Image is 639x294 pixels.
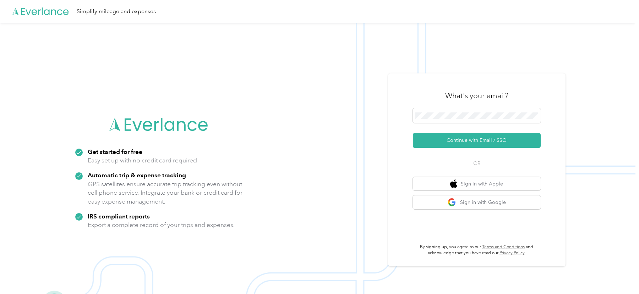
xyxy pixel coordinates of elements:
[88,171,186,179] strong: Automatic trip & expense tracking
[77,7,156,16] div: Simplify mileage and expenses
[413,177,541,191] button: apple logoSign in with Apple
[88,221,235,229] p: Export a complete record of your trips and expenses.
[448,198,457,207] img: google logo
[88,156,197,165] p: Easy set up with no credit card required
[88,180,243,206] p: GPS satellites ensure accurate trip tracking even without cell phone service. Integrate your bank...
[413,195,541,209] button: google logoSign in with Google
[445,91,508,101] h3: What's your email?
[599,254,639,294] iframe: Everlance-gr Chat Button Frame
[413,244,541,256] p: By signing up, you agree to our and acknowledge that you have read our .
[450,179,457,188] img: apple logo
[88,212,150,220] strong: IRS compliant reports
[88,148,142,155] strong: Get started for free
[499,250,525,256] a: Privacy Policy
[482,244,525,250] a: Terms and Conditions
[464,160,489,167] span: OR
[413,133,541,148] button: Continue with Email / SSO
